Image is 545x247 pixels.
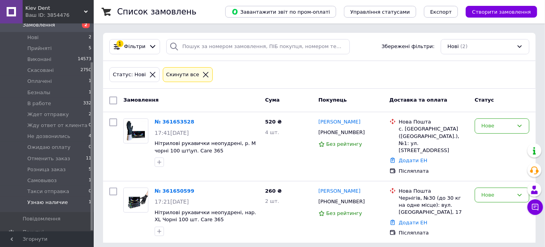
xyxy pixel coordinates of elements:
button: Завантажити звіт по пром-оплаті [225,6,336,18]
div: Післяплата [399,168,468,175]
span: Замовлення [123,97,159,103]
a: Створити замовлення [458,9,537,14]
span: 2 [82,21,90,28]
span: Без рейтингу [326,210,362,216]
span: 0 [89,122,91,129]
span: Ожидаю оплату [27,144,70,151]
span: 11 [86,155,91,162]
a: Додати ЕН [399,220,427,226]
img: Фото товару [124,120,148,142]
span: В работе [27,100,51,107]
span: Експорт [430,9,452,15]
button: Створити замовлення [466,6,537,18]
div: 1 [116,40,123,47]
div: [PHONE_NUMBER] [317,197,367,207]
span: Оплачені [27,78,52,85]
span: Створити замовлення [472,9,531,15]
button: Чат з покупцем [527,199,543,215]
input: Пошук за номером замовлення, ПІБ покупця, номером телефону, Email, номером накладної [166,39,349,54]
span: Покупець [319,97,347,103]
span: Прийняті [27,45,52,52]
span: Виконані [27,56,52,63]
span: 1 [89,177,91,184]
span: 4 [89,133,91,140]
span: Нові [447,43,459,50]
div: Нове [481,122,513,130]
span: 260 ₴ [265,188,282,194]
div: Нове [481,191,513,199]
span: Не дозвонились [27,133,70,140]
span: Узнаю наличие [27,199,68,206]
span: 2750 [80,67,91,74]
span: 5 [89,166,91,173]
span: Замовлення [23,21,55,29]
button: Управління статусами [344,6,416,18]
div: Нова Пошта [399,188,468,195]
span: 17:41[DATE] [155,130,189,136]
span: Скасовані [27,67,54,74]
span: Без рейтингу [326,141,362,147]
span: Завантажити звіт по пром-оплаті [232,8,330,15]
button: Експорт [424,6,458,18]
span: 2 [89,34,91,41]
span: Нові [27,34,39,41]
div: Післяплата [399,229,468,236]
div: Чернігів, №30 (до 30 кг на одне місце): вул. [GEOGRAPHIC_DATA], 17 [399,195,468,216]
h1: Список замовлень [117,7,196,16]
div: [PHONE_NUMBER] [317,127,367,138]
a: Фото товару [123,188,148,213]
span: Самовывоз [27,177,57,184]
span: Ждет отправку [27,111,69,118]
span: 1 [89,89,91,96]
a: Додати ЕН [399,158,427,163]
span: Повідомлення [23,215,61,222]
span: 0 [89,144,91,151]
span: Збережені фільтри: [381,43,435,50]
span: 520 ₴ [265,119,282,125]
span: Безналы [27,89,50,96]
span: Доставка та оплата [390,97,447,103]
a: № 361650599 [155,188,194,194]
span: Управління статусами [350,9,410,15]
a: Нітрилові рукавички неопудрені, нар. XL Чорні 100 шт. Care 365 [155,209,256,223]
span: Отменить заказ [27,155,70,162]
span: Cума [265,97,280,103]
span: 4 шт. [265,129,279,135]
span: Фільтри [124,43,146,50]
a: Нітрилові рукавички неопудрені, р. М чорні 100 шт\уп. Care 365 [155,140,256,154]
a: Фото товару [123,118,148,143]
div: Статус: Нові [111,71,148,79]
span: 1 [89,78,91,85]
span: 0 [89,188,91,195]
img: Фото товару [124,189,148,211]
div: Cкинути все [165,71,201,79]
span: 17:21[DATE] [155,199,189,205]
span: 1 [89,199,91,206]
span: Kiev Dent [25,5,84,12]
span: 5 [89,45,91,52]
span: Жду ответ от клиента [27,122,87,129]
a: [PERSON_NAME] [319,188,361,195]
a: [PERSON_NAME] [319,118,361,126]
span: Такси отправка [27,188,69,195]
span: Розница заказ [27,166,66,173]
div: Ваш ID: 3854476 [25,12,94,19]
span: (2) [460,43,467,49]
span: 2 [89,111,91,118]
a: № 361653528 [155,119,194,125]
span: Статус [475,97,494,103]
span: 2 шт. [265,198,279,204]
div: Нова Пошта [399,118,468,125]
span: 332 [83,100,91,107]
div: с. [GEOGRAPHIC_DATA] ([GEOGRAPHIC_DATA].), №1: ул. [STREET_ADDRESS] [399,125,468,154]
span: 14573 [78,56,91,63]
span: Покупці [23,229,44,236]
